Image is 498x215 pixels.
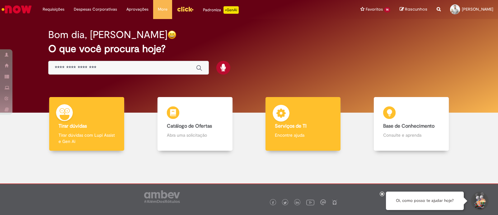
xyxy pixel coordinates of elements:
[167,123,212,129] b: Catálogo de Ofertas
[48,29,167,40] h2: Bom dia, [PERSON_NAME]
[275,123,307,129] b: Serviços de TI
[43,6,64,12] span: Requisições
[144,190,180,203] img: logo_footer_ambev_rotulo_gray.png
[167,30,176,39] img: happy-face.png
[249,97,357,151] a: Serviços de TI Encontre ajuda
[400,7,427,12] a: Rascunhos
[59,132,115,144] p: Tirar dúvidas com Lupi Assist e Gen Ai
[33,97,141,151] a: Tirar dúvidas Tirar dúvidas com Lupi Assist e Gen Ai
[74,6,117,12] span: Despesas Corporativas
[177,4,194,14] img: click_logo_yellow_360x200.png
[223,6,239,14] p: +GenAi
[470,192,489,210] button: Iniciar Conversa de Suporte
[203,6,239,14] div: Padroniza
[462,7,493,12] span: [PERSON_NAME]
[284,201,287,204] img: logo_footer_twitter.png
[48,43,450,54] h2: O que você procura hoje?
[158,6,167,12] span: More
[332,199,337,205] img: logo_footer_naosei.png
[320,199,326,205] img: logo_footer_workplace.png
[383,123,435,129] b: Base de Conhecimento
[366,6,383,12] span: Favoritos
[384,7,390,12] span: 14
[275,132,331,138] p: Encontre ajuda
[126,6,148,12] span: Aprovações
[167,132,223,138] p: Abra uma solicitação
[357,97,466,151] a: Base de Conhecimento Consulte e aprenda
[271,201,275,204] img: logo_footer_facebook.png
[296,201,299,205] img: logo_footer_linkedin.png
[306,198,314,206] img: logo_footer_youtube.png
[383,132,439,138] p: Consulte e aprenda
[1,3,33,16] img: ServiceNow
[59,123,87,129] b: Tirar dúvidas
[141,97,249,151] a: Catálogo de Ofertas Abra uma solicitação
[405,6,427,12] span: Rascunhos
[386,192,464,210] div: Oi, como posso te ajudar hoje?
